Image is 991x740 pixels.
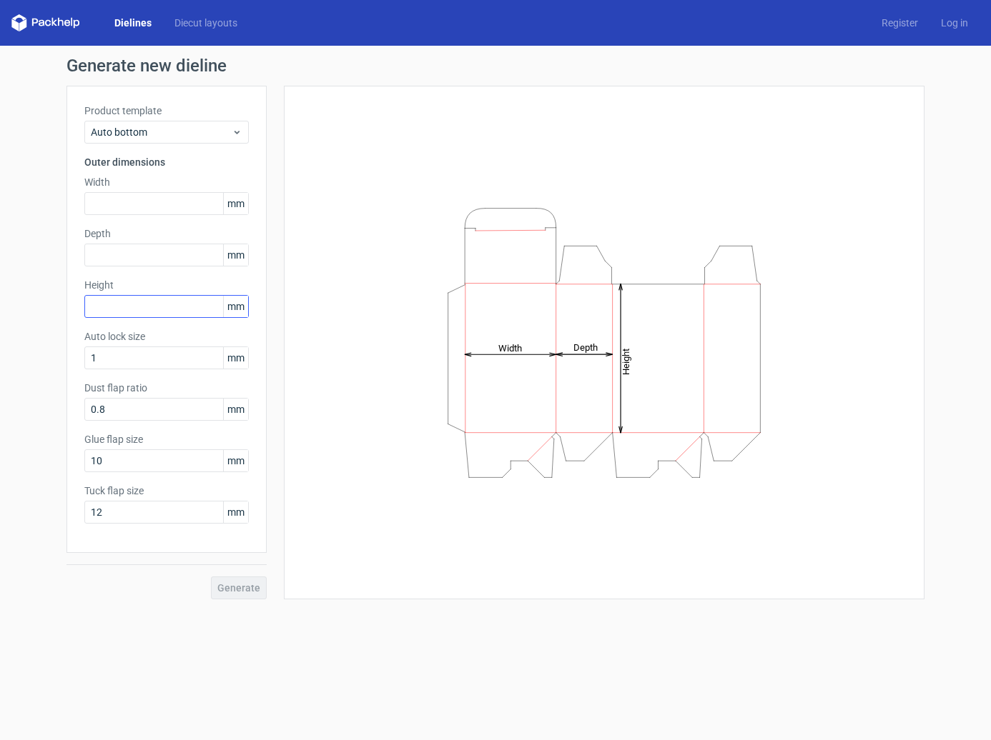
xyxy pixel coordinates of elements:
[163,16,249,30] a: Diecut layouts
[223,501,248,523] span: mm
[223,244,248,266] span: mm
[498,342,522,353] tspan: Width
[84,432,249,446] label: Glue flap size
[84,175,249,189] label: Width
[84,104,249,118] label: Product template
[84,329,249,344] label: Auto lock size
[103,16,163,30] a: Dielines
[223,450,248,471] span: mm
[223,347,248,369] span: mm
[84,155,249,169] h3: Outer dimensions
[223,296,248,317] span: mm
[84,381,249,395] label: Dust flap ratio
[930,16,980,30] a: Log in
[223,193,248,214] span: mm
[84,226,249,241] label: Depth
[621,348,631,374] tspan: Height
[84,278,249,292] label: Height
[91,125,232,139] span: Auto bottom
[573,342,598,353] tspan: Depth
[66,57,925,74] h1: Generate new dieline
[84,484,249,498] label: Tuck flap size
[870,16,930,30] a: Register
[223,399,248,420] span: mm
